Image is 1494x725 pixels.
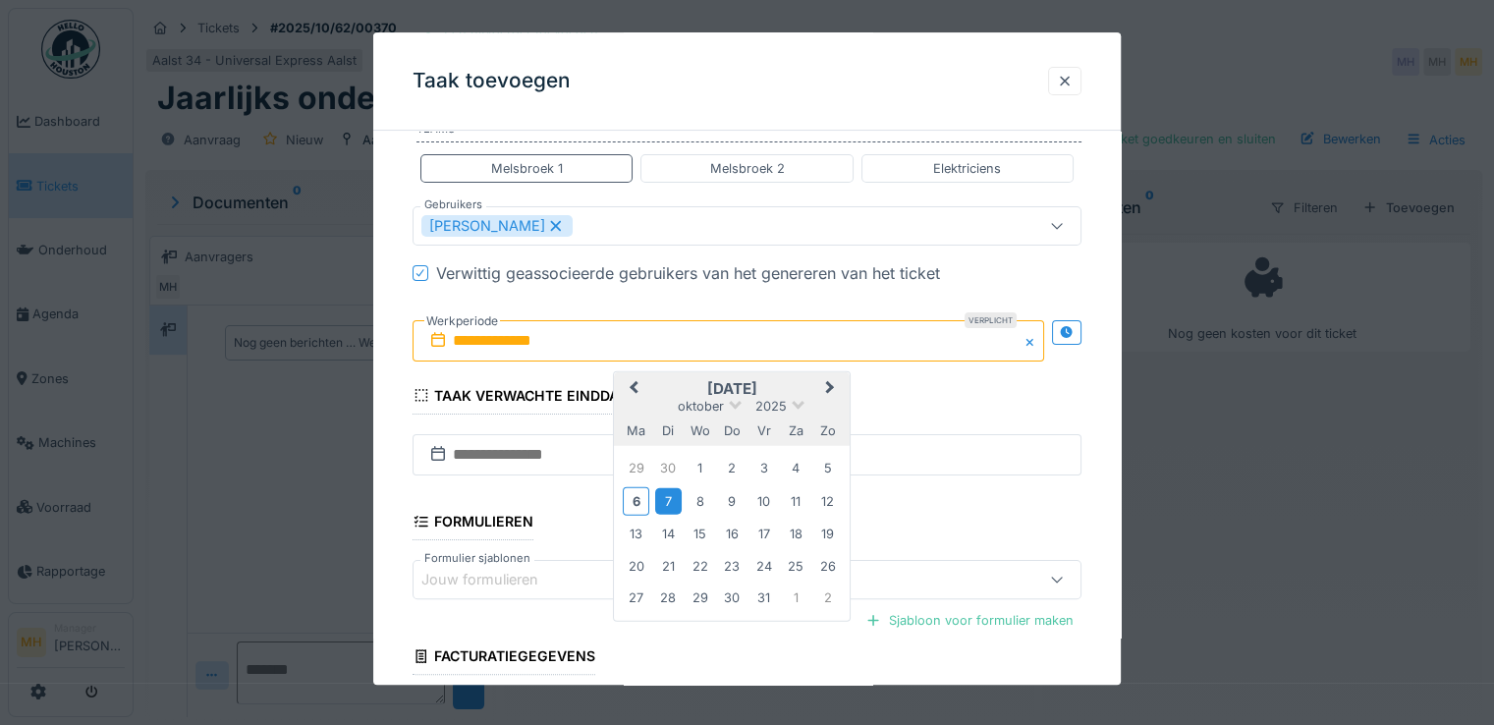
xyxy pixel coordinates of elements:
div: Choose woensdag 8 oktober 2025 [687,488,713,515]
div: woensdag [687,417,713,443]
div: Choose donderdag 2 oktober 2025 [719,455,746,481]
div: Choose vrijdag 17 oktober 2025 [750,521,777,547]
div: Choose donderdag 9 oktober 2025 [719,488,746,515]
div: Choose donderdag 30 oktober 2025 [719,585,746,611]
h3: Taak toevoegen [413,69,571,93]
button: Previous Month [616,374,647,406]
button: Close [1023,320,1044,362]
div: Choose maandag 6 oktober 2025 [623,487,649,516]
label: Formulier sjablonen [420,550,534,567]
div: Verwittig geassocieerde gebruikers van het genereren van het ticket [436,261,940,285]
div: Choose zaterdag 4 oktober 2025 [783,455,809,481]
div: Choose zaterdag 1 november 2025 [783,585,809,611]
label: Gebruikers [420,196,486,213]
div: Choose zondag 26 oktober 2025 [814,553,841,580]
div: Choose vrijdag 3 oktober 2025 [750,455,777,481]
div: Elektriciens [933,159,1001,178]
div: Choose donderdag 23 oktober 2025 [719,553,746,580]
div: Choose vrijdag 10 oktober 2025 [750,488,777,515]
div: Choose dinsdag 7 oktober 2025 [655,488,682,515]
div: Choose zondag 2 november 2025 [814,585,841,611]
div: Month oktober, 2025 [621,453,844,614]
div: zondag [814,417,841,443]
h2: [DATE] [614,380,850,398]
div: Verplicht [965,312,1017,328]
div: dinsdag [655,417,682,443]
div: Choose woensdag 29 oktober 2025 [687,585,713,611]
div: Choose vrijdag 31 oktober 2025 [750,585,777,611]
div: Choose maandag 13 oktober 2025 [623,521,649,547]
div: Choose dinsdag 28 oktober 2025 [655,585,682,611]
div: Choose zondag 12 oktober 2025 [814,488,841,515]
div: Choose dinsdag 30 september 2025 [655,455,682,481]
div: Choose zondag 19 oktober 2025 [814,521,841,547]
span: 2025 [755,399,787,414]
label: Werkperiode [424,310,500,332]
div: Melsbroek 2 [709,159,784,178]
div: Choose maandag 27 oktober 2025 [623,585,649,611]
div: Choose zondag 5 oktober 2025 [814,455,841,481]
div: maandag [623,417,649,443]
div: Choose woensdag 22 oktober 2025 [687,553,713,580]
div: Choose donderdag 16 oktober 2025 [719,521,746,547]
label: Teams [416,121,1081,142]
div: Jouw formulieren [421,569,566,590]
span: oktober [678,399,724,414]
div: Choose maandag 29 september 2025 [623,455,649,481]
div: Facturatiegegevens [413,641,595,675]
div: zaterdag [783,417,809,443]
div: Choose maandag 20 oktober 2025 [623,553,649,580]
div: Choose zaterdag 11 oktober 2025 [783,488,809,515]
button: Next Month [816,374,848,406]
div: Choose vrijdag 24 oktober 2025 [750,553,777,580]
div: Choose woensdag 1 oktober 2025 [687,455,713,481]
div: Choose zaterdag 25 oktober 2025 [783,553,809,580]
div: Formulieren [413,507,533,540]
div: Choose zaterdag 18 oktober 2025 [783,521,809,547]
div: vrijdag [750,417,777,443]
div: Choose dinsdag 21 oktober 2025 [655,553,682,580]
div: Choose woensdag 15 oktober 2025 [687,521,713,547]
div: Sjabloon voor formulier maken [858,607,1081,634]
div: Taak verwachte einddatum [413,381,649,415]
div: Melsbroek 1 [491,159,563,178]
div: Choose dinsdag 14 oktober 2025 [655,521,682,547]
div: donderdag [719,417,746,443]
div: [PERSON_NAME] [421,215,573,237]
